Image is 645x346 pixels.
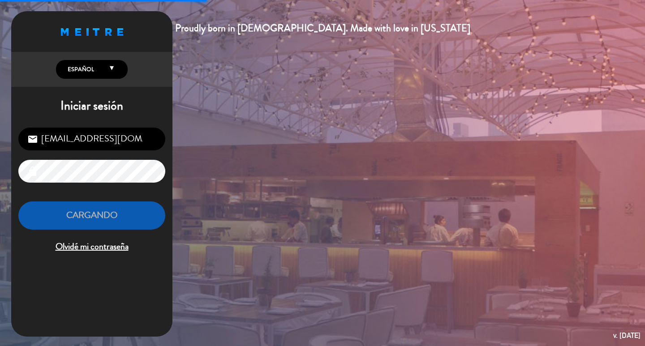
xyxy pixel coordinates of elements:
[27,134,38,145] i: email
[18,201,165,230] button: Cargando
[18,128,165,150] input: Correo Electrónico
[11,98,172,114] h1: Iniciar sesión
[27,166,38,177] i: lock
[18,239,165,254] span: Olvidé mi contraseña
[613,329,641,342] div: v. [DATE]
[65,65,94,74] span: Español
